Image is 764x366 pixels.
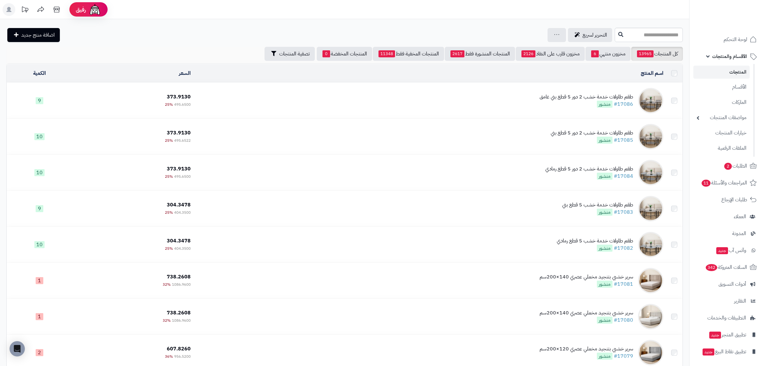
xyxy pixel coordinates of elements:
img: سرير خشبي بتنجيد مخملي عصري 140×200سم [638,304,663,329]
img: طقم طاولات خدمة خشب 5 قطع رمادي [638,232,663,257]
span: 1 [36,313,43,320]
span: 495.6500 [174,174,191,179]
a: السعر [179,69,191,77]
span: منشور [597,281,612,288]
a: السلات المتروكة342 [693,260,760,275]
span: 25% [165,174,173,179]
span: تطبيق نقاط البيع [702,347,746,356]
span: جديد [709,332,721,339]
span: 2 [724,163,732,170]
a: #17082 [614,244,633,252]
a: المدونة [693,226,760,241]
div: Open Intercom Messenger [10,341,25,356]
a: تطبيق نقاط البيعجديد [693,344,760,359]
a: المنتجات المنشورة فقط2617 [445,47,515,61]
span: 342 [706,264,717,271]
a: المنتجات [693,66,750,79]
span: جديد [716,247,728,254]
span: 11 [702,180,711,187]
span: 6 [591,50,599,57]
span: 495.6500 [174,102,191,107]
span: 10 [34,241,45,248]
span: لوحة التحكم [724,35,747,44]
span: 1086.9600 [172,318,191,323]
a: مخزون منتهي6 [585,47,631,61]
span: 25% [165,102,173,107]
span: جديد [703,348,714,355]
div: طقم طاولات خدمة خشب 5 قطع رمادي [557,237,633,245]
span: 373.9130 [167,93,191,101]
a: #17084 [614,172,633,180]
a: المراجعات والأسئلة11 [693,175,760,190]
a: خيارات المنتجات [693,126,750,140]
span: 0 [322,50,330,57]
span: 1086.9600 [172,282,191,287]
a: العملاء [693,209,760,224]
span: 956.5200 [174,354,191,359]
span: 738.2608 [167,309,191,317]
a: الكمية [33,69,46,77]
span: 373.9130 [167,165,191,173]
img: طقم طاولات خدمة خشب 2 دور 5 قطع بني غامق [638,88,663,113]
a: التحرير لسريع [568,28,612,42]
a: الأقسام [693,80,750,94]
span: الطلبات [724,161,747,170]
span: 607.8260 [167,345,191,353]
a: مخزون قارب على النفاذ2126 [516,47,585,61]
img: طقم طاولات خدمة خشب 2 دور 5 قطع بني [638,124,663,149]
a: تحديثات المنصة [17,3,33,18]
span: منشور [597,353,612,360]
span: منشور [597,173,612,180]
a: #17081 [614,280,633,288]
span: تطبيق المتجر [709,330,746,339]
span: 1 [36,277,43,284]
span: السلات المتروكة [705,263,747,272]
span: طلبات الإرجاع [721,195,747,204]
a: الماركات [693,96,750,109]
span: 304.3478 [167,201,191,209]
a: #17079 [614,352,633,360]
span: 25% [165,246,173,251]
span: 404.3500 [174,246,191,251]
a: لوحة التحكم [693,32,760,47]
span: 2126 [521,50,535,57]
span: التحرير لسريع [583,31,607,39]
span: 2 [36,349,43,356]
span: 9 [36,97,43,104]
div: طقم طاولات خدمة خشب 2 دور 5 قطع رمادي [545,165,633,173]
div: سرير خشبي بتنجيد مخملي عصري 120×200سم [540,345,633,353]
a: #17085 [614,136,633,144]
img: سرير خشبي بتنجيد مخملي عصري 120×200سم [638,340,663,365]
span: 10 [34,133,45,140]
a: المنتجات المخفية فقط11348 [373,47,444,61]
a: #17086 [614,100,633,108]
span: 32% [163,282,171,287]
a: #17083 [614,208,633,216]
span: 9 [36,205,43,212]
span: العملاء [734,212,746,221]
span: 25% [165,210,173,215]
a: اسم المنتج [641,69,663,77]
span: تصفية المنتجات [279,50,310,58]
div: سرير خشبي بتنجيد مخملي عصري 140×200سم [540,273,633,281]
button: تصفية المنتجات [265,47,315,61]
span: رفيق [76,6,86,13]
span: 738.2608 [167,273,191,281]
span: المراجعات والأسئلة [701,178,747,187]
img: طقم طاولات خدمة خشب 2 دور 5 قطع رمادي [638,160,663,185]
a: اضافة منتج جديد [7,28,60,42]
span: منشور [597,317,612,324]
div: طقم طاولات خدمة خشب 2 دور 5 قطع بني [551,129,633,137]
span: 373.9130 [167,129,191,137]
span: المدونة [732,229,746,238]
span: 495.6522 [174,138,191,143]
span: منشور [597,245,612,252]
span: 13965 [637,50,654,57]
span: اضافة منتج جديد [21,31,55,39]
a: وآتس آبجديد [693,243,760,258]
img: طقم طاولات خدمة خشب 5 قطع بني [638,196,663,221]
a: الملفات الرقمية [693,141,750,155]
img: ai-face.png [88,3,101,16]
span: 32% [163,318,171,323]
span: 11348 [378,50,395,57]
